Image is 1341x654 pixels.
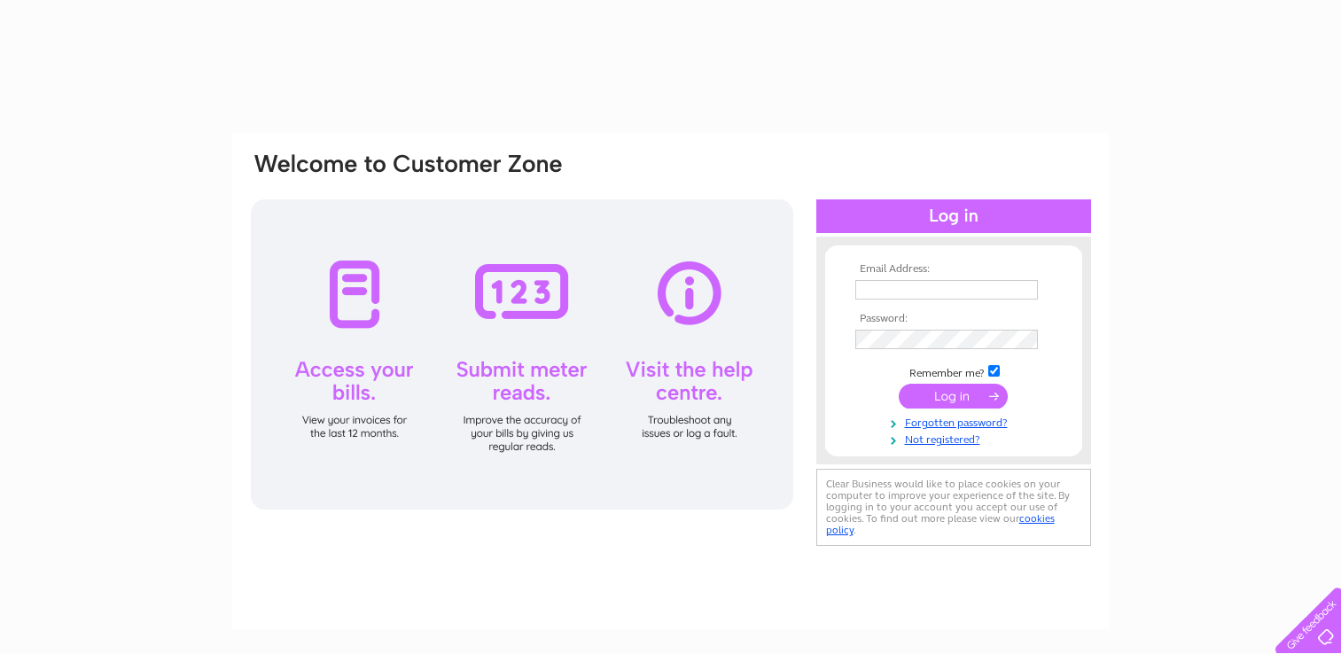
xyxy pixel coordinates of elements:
th: Password: [851,313,1056,325]
td: Remember me? [851,362,1056,380]
a: cookies policy [826,512,1055,536]
input: Submit [899,384,1008,409]
th: Email Address: [851,263,1056,276]
a: Forgotten password? [855,413,1056,430]
div: Clear Business would like to place cookies on your computer to improve your experience of the sit... [816,469,1091,546]
a: Not registered? [855,430,1056,447]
